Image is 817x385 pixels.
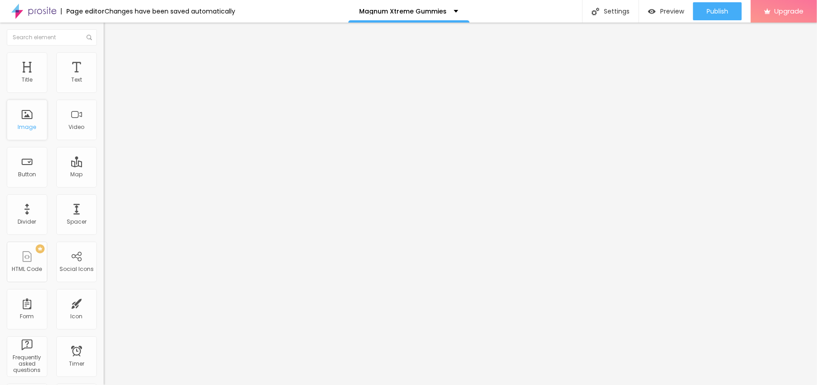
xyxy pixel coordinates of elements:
div: Frequently asked questions [9,354,45,374]
div: Form [20,313,34,320]
button: Preview [639,2,693,20]
div: Spacer [67,219,87,225]
div: Map [71,171,83,178]
div: Timer [69,361,84,367]
div: Text [71,77,82,83]
span: Preview [660,8,684,15]
div: Divider [18,219,37,225]
div: Video [69,124,85,130]
button: Publish [693,2,742,20]
span: Publish [707,8,728,15]
img: Icone [87,35,92,40]
span: Upgrade [774,7,803,15]
div: Page editor [61,8,105,14]
iframe: Editor [104,23,817,385]
div: Image [18,124,37,130]
div: HTML Code [12,266,42,272]
input: Search element [7,29,97,46]
p: Magnum Xtreme Gummies [360,8,447,14]
img: view-1.svg [648,8,656,15]
div: Social Icons [59,266,94,272]
div: Changes have been saved automatically [105,8,235,14]
div: Title [22,77,32,83]
div: Icon [71,313,83,320]
img: Icone [592,8,599,15]
div: Button [18,171,36,178]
